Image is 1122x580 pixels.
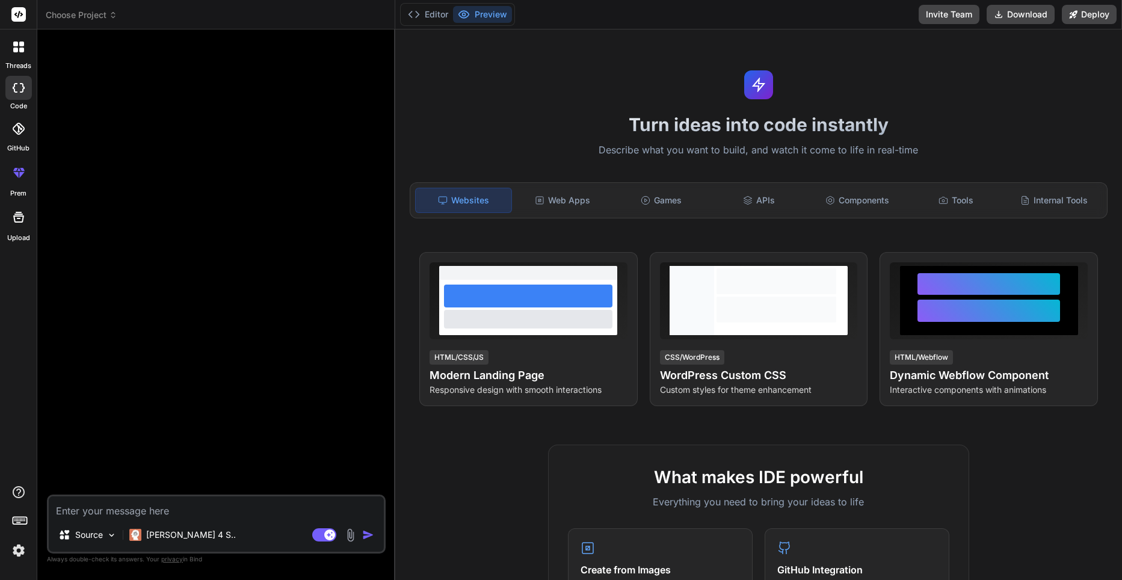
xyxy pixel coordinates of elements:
[660,350,724,365] div: CSS/WordPress
[908,188,1003,213] div: Tools
[613,188,709,213] div: Games
[344,528,357,542] img: attachment
[75,529,103,541] p: Source
[430,367,627,384] h4: Modern Landing Page
[106,530,117,540] img: Pick Models
[10,101,27,111] label: code
[415,188,512,213] div: Websites
[10,188,26,199] label: prem
[47,554,386,565] p: Always double-check its answers. Your in Bind
[430,350,489,365] div: HTML/CSS/JS
[568,464,949,490] h2: What makes IDE powerful
[919,5,979,24] button: Invite Team
[362,529,374,541] img: icon
[514,188,610,213] div: Web Apps
[890,350,953,365] div: HTML/Webflow
[568,495,949,509] p: Everything you need to bring your ideas to life
[129,529,141,541] img: Claude 4 Sonnet
[810,188,905,213] div: Components
[890,384,1088,396] p: Interactive components with animations
[1062,5,1117,24] button: Deploy
[7,233,30,243] label: Upload
[5,61,31,71] label: threads
[46,9,117,21] span: Choose Project
[7,143,29,153] label: GitHub
[146,529,236,541] p: [PERSON_NAME] 4 S..
[161,555,183,563] span: privacy
[402,143,1115,158] p: Describe what you want to build, and watch it come to life in real-time
[890,367,1088,384] h4: Dynamic Webflow Component
[402,114,1115,135] h1: Turn ideas into code instantly
[8,540,29,561] img: settings
[581,563,740,577] h4: Create from Images
[660,367,858,384] h4: WordPress Custom CSS
[711,188,807,213] div: APIs
[777,563,937,577] h4: GitHub Integration
[1006,188,1102,213] div: Internal Tools
[430,384,627,396] p: Responsive design with smooth interactions
[660,384,858,396] p: Custom styles for theme enhancement
[987,5,1055,24] button: Download
[453,6,512,23] button: Preview
[403,6,453,23] button: Editor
